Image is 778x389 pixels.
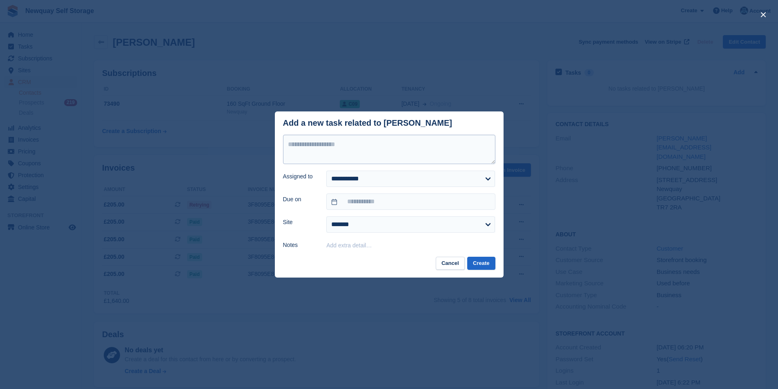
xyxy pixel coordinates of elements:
label: Due on [283,195,317,204]
button: Create [467,257,495,270]
div: Add a new task related to [PERSON_NAME] [283,118,453,128]
button: Add extra detail… [326,242,372,249]
button: close [757,8,770,21]
button: Cancel [436,257,465,270]
label: Assigned to [283,172,317,181]
label: Notes [283,241,317,249]
label: Site [283,218,317,227]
